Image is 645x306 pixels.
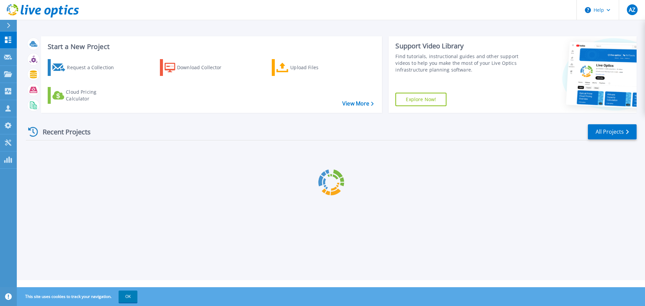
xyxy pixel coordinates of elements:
[160,59,235,76] a: Download Collector
[395,93,446,106] a: Explore Now!
[588,124,637,139] a: All Projects
[48,59,123,76] a: Request a Collection
[629,7,635,12] span: AZ
[48,87,123,104] a: Cloud Pricing Calculator
[395,53,522,73] div: Find tutorials, instructional guides and other support videos to help you make the most of your L...
[342,100,374,107] a: View More
[26,124,100,140] div: Recent Projects
[177,61,231,74] div: Download Collector
[395,42,522,50] div: Support Video Library
[290,61,344,74] div: Upload Files
[272,59,347,76] a: Upload Files
[67,61,121,74] div: Request a Collection
[48,43,374,50] h3: Start a New Project
[66,89,120,102] div: Cloud Pricing Calculator
[18,291,137,303] span: This site uses cookies to track your navigation.
[119,291,137,303] button: OK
